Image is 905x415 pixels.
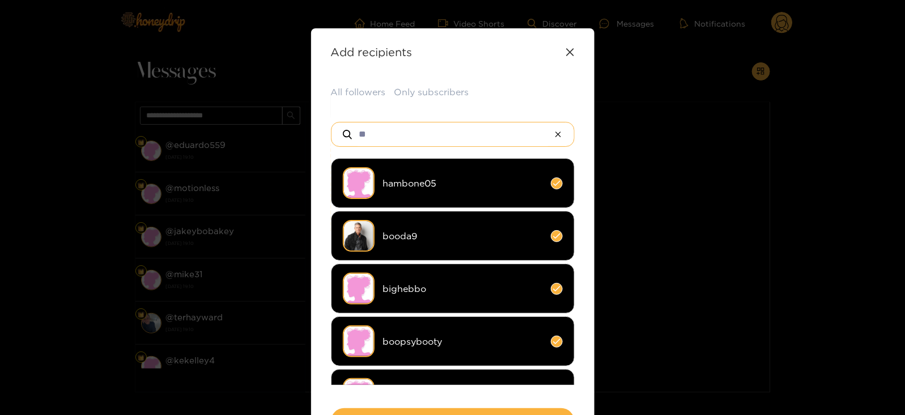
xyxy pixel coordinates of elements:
img: xocgr-male-model-photography-fort-lauderdale-0016.jpg [343,220,375,252]
span: hambone05 [383,177,542,190]
button: All followers [331,86,386,99]
img: no-avatar.png [343,167,375,199]
img: no-avatar.png [343,378,375,410]
span: booda9 [383,230,542,243]
button: Only subscribers [394,86,469,99]
img: no-avatar.png [343,325,375,357]
span: boopsybooty [383,335,542,348]
strong: Add recipients [331,45,413,58]
span: bighebbo [383,282,542,295]
img: no-avatar.png [343,273,375,304]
